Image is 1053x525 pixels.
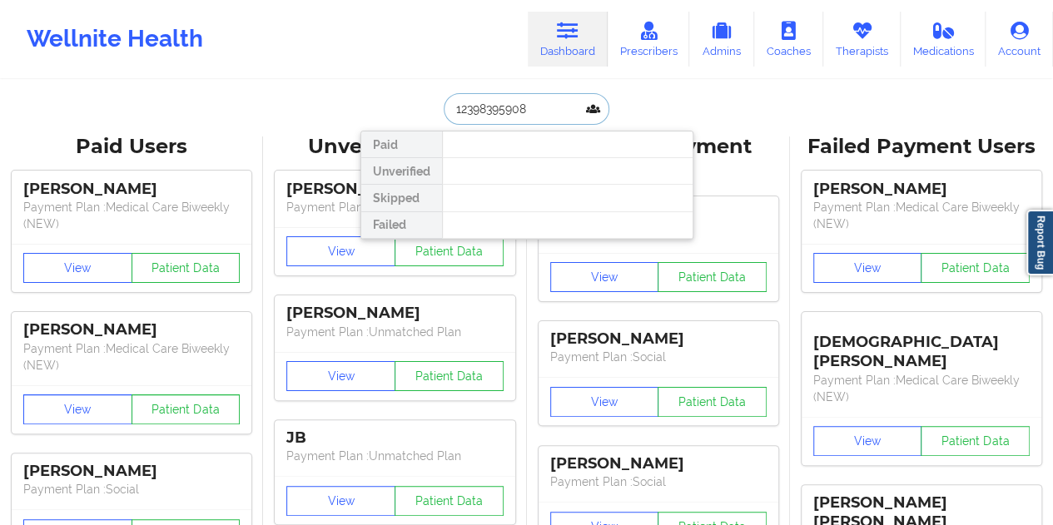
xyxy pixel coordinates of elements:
p: Payment Plan : Unmatched Plan [286,324,503,340]
div: Unverified [361,158,442,185]
p: Payment Plan : Medical Care Biweekly (NEW) [23,199,240,232]
div: Unverified Users [275,134,514,160]
button: View [286,361,395,391]
button: Patient Data [658,387,767,417]
p: Payment Plan : Medical Care Biweekly (NEW) [813,372,1030,405]
button: View [23,394,132,424]
div: [PERSON_NAME] [286,180,503,199]
p: Payment Plan : Medical Care Biweekly (NEW) [23,340,240,374]
div: [PERSON_NAME] [813,180,1030,199]
a: Coaches [754,12,823,67]
div: [PERSON_NAME] [23,462,240,481]
div: [PERSON_NAME] [23,180,240,199]
a: Report Bug [1026,210,1053,275]
button: View [550,387,659,417]
button: View [813,253,922,283]
button: View [286,236,395,266]
button: Patient Data [658,262,767,292]
a: Account [986,12,1053,67]
div: [PERSON_NAME] [550,329,767,349]
div: Paid Users [12,134,251,160]
p: Payment Plan : Medical Care Biweekly (NEW) [813,199,1030,232]
div: [PERSON_NAME] [286,304,503,323]
div: Skipped [361,185,442,211]
button: View [550,262,659,292]
p: Payment Plan : Unmatched Plan [286,448,503,464]
a: Therapists [823,12,901,67]
p: Payment Plan : Social [550,473,767,490]
a: Dashboard [528,12,608,67]
a: Medications [901,12,986,67]
button: Patient Data [395,486,504,516]
p: Payment Plan : Social [550,349,767,365]
p: Payment Plan : Unmatched Plan [286,199,503,215]
button: View [286,486,395,516]
button: Patient Data [132,394,241,424]
p: Payment Plan : Social [23,481,240,498]
button: View [23,253,132,283]
div: JB [286,428,503,448]
a: Prescribers [608,12,690,67]
button: Patient Data [395,236,504,266]
div: Paid [361,131,442,158]
div: [PERSON_NAME] [550,454,767,473]
div: [PERSON_NAME] [23,320,240,339]
div: Failed [361,212,442,239]
a: Admins [689,12,754,67]
button: View [813,426,922,456]
button: Patient Data [132,253,241,283]
button: Patient Data [921,253,1030,283]
div: [DEMOGRAPHIC_DATA][PERSON_NAME] [813,320,1030,371]
div: Failed Payment Users [802,134,1041,160]
button: Patient Data [395,361,504,391]
button: Patient Data [921,426,1030,456]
